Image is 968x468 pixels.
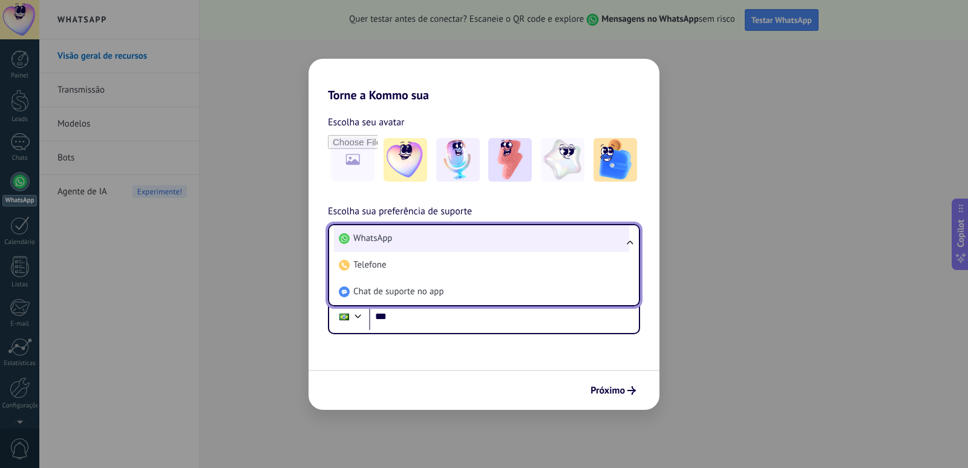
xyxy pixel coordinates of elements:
div: Brazil: + 55 [333,304,356,329]
span: Telefone [353,259,387,271]
span: Próximo [590,386,625,395]
span: Chat de suporte no app [353,286,444,298]
button: Próximo [585,380,641,401]
img: -5.jpeg [594,138,637,182]
span: Escolha sua preferência de suporte [328,204,472,220]
span: WhatsApp [353,232,392,245]
span: Escolha seu avatar [328,114,405,130]
img: -4.jpeg [541,138,584,182]
img: -3.jpeg [488,138,532,182]
img: -2.jpeg [436,138,480,182]
img: -1.jpeg [384,138,427,182]
h2: Torne a Kommo sua [309,59,659,102]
